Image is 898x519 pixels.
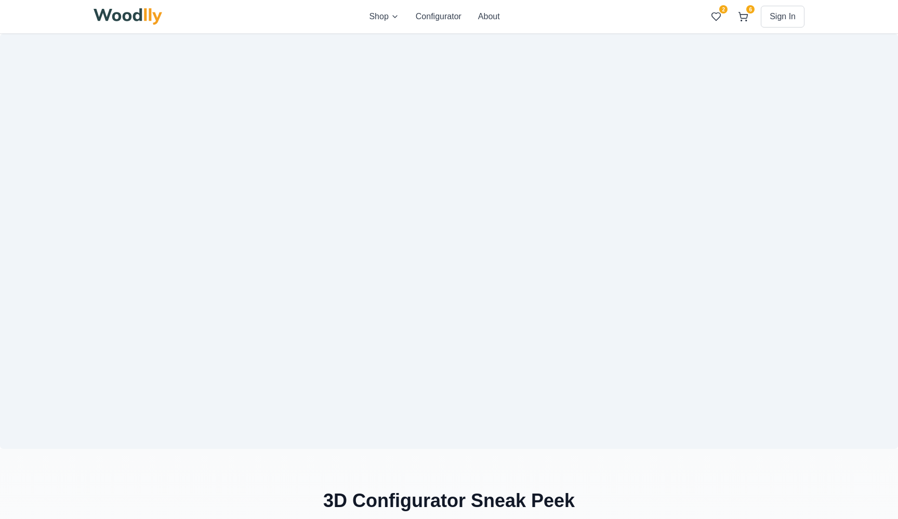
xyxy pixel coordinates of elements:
[761,6,804,28] button: Sign In
[707,7,725,26] button: 2
[94,490,804,511] h2: 3D Configurator Sneak Peek
[416,10,461,23] button: Configurator
[719,5,728,14] span: 2
[734,7,752,26] button: 6
[746,5,755,14] span: 6
[94,8,162,25] img: Woodlly
[369,10,399,23] button: Shop
[478,10,500,23] button: About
